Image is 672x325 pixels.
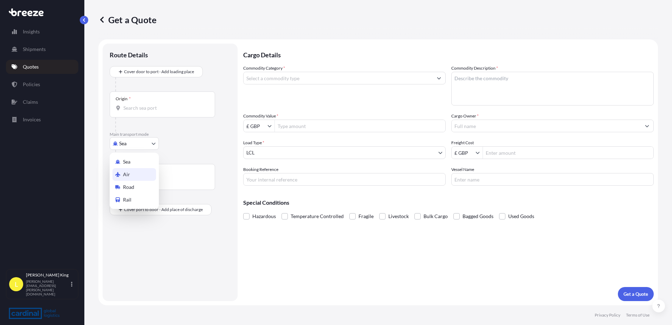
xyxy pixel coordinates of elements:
div: Select transport [110,153,159,209]
span: Road [123,184,134,191]
span: Air [123,171,130,178]
p: Cargo Details [243,44,654,65]
span: Rail [123,196,131,203]
span: Sea [123,158,130,165]
p: Get a Quote [98,14,156,25]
